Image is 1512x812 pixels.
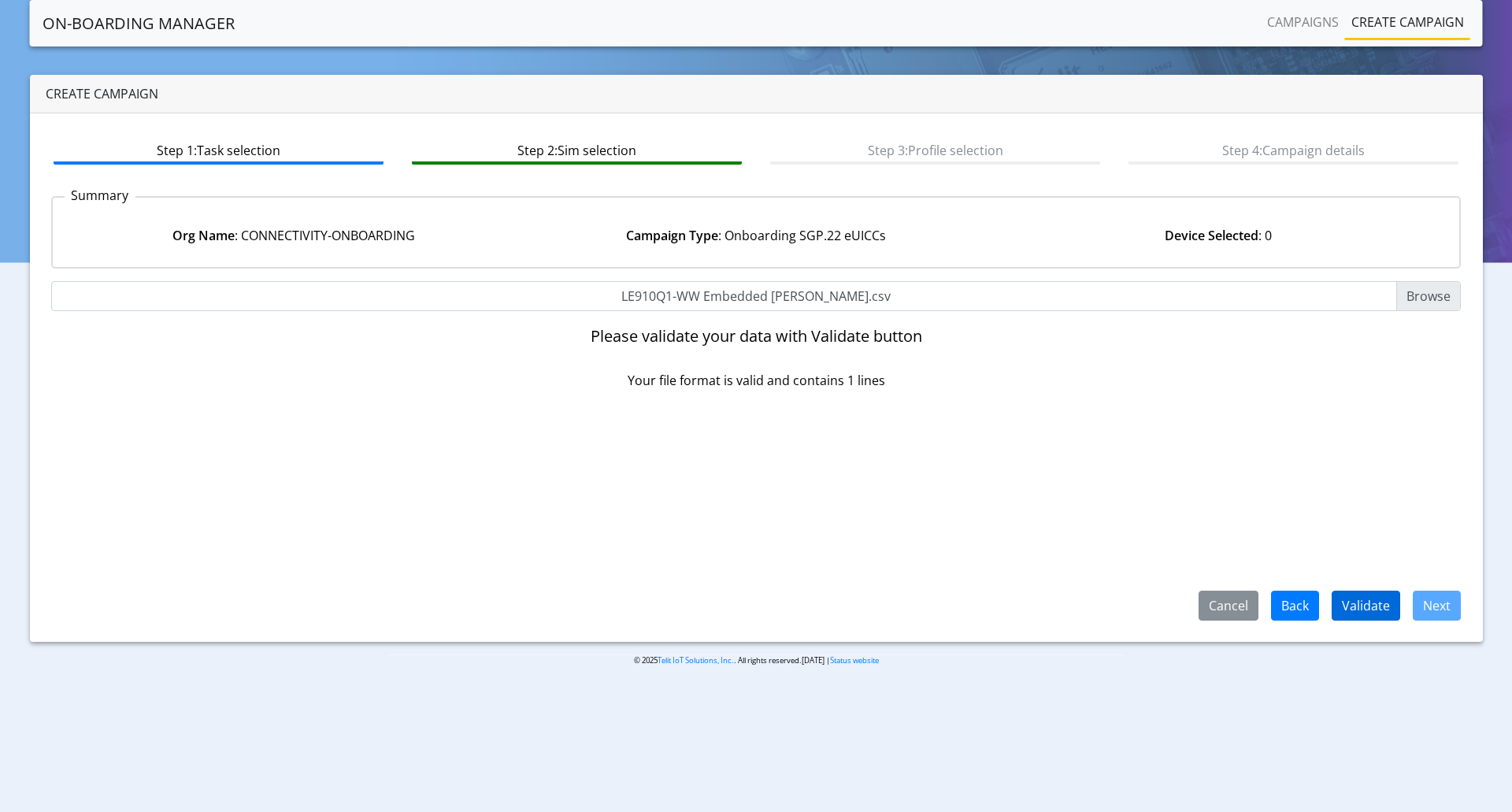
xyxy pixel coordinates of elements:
[1165,227,1258,244] strong: Device Selected
[770,135,1100,165] btn: Step 3: Profile selection
[43,8,235,39] a: On-Boarding Manager
[1413,591,1461,621] button: Next
[1271,591,1319,621] button: Back
[172,227,235,244] strong: Org Name
[1261,6,1345,38] a: Campaigns
[658,655,734,666] a: Telit IoT Solutions, Inc.
[626,227,718,244] strong: Campaign Type
[54,135,384,165] btn: Step 1: Task selection
[390,654,1122,666] p: © 2025 . All rights reserved.[DATE] |
[1332,591,1400,621] button: Validate
[524,226,987,245] div: : Onboarding SGP.22 eUICCs
[65,186,135,205] p: Summary
[30,75,1483,113] div: Create campaign
[830,655,879,666] a: Status website
[403,371,1108,390] p: Your file format is valid and contains 1 lines
[988,226,1450,245] div: : 0
[62,226,524,245] div: : CONNECTIVITY-ONBOARDING
[1128,135,1458,165] btn: Step 4: Campaign details
[1345,6,1470,38] a: Create campaign
[403,327,1108,346] h5: Please validate your data with Validate button
[412,135,742,165] btn: Step 2: Sim selection
[1199,591,1258,621] button: Cancel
